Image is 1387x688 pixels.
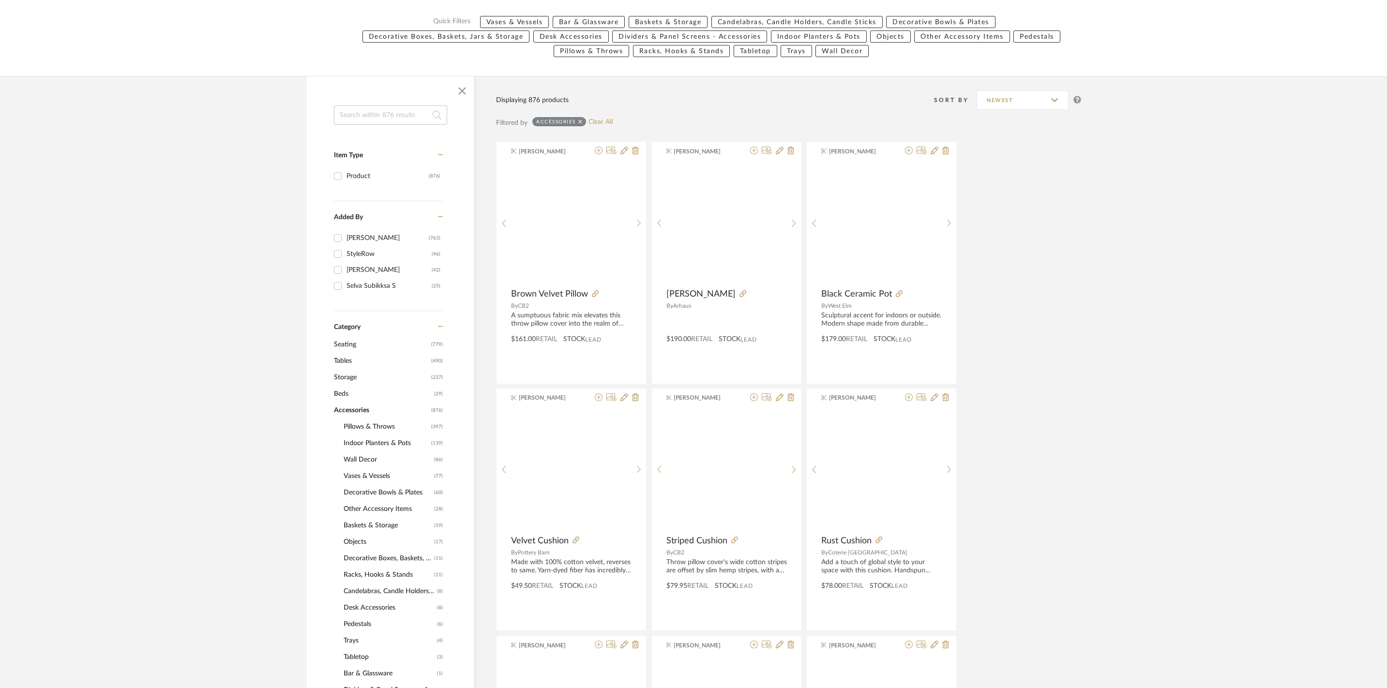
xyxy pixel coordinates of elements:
[344,649,435,665] span: Tabletop
[711,16,883,28] button: Candelabras, Candle Holders, Candle Sticks
[666,550,673,555] span: By
[891,583,908,589] span: Lead
[519,641,580,650] span: [PERSON_NAME]
[666,583,687,589] span: $79.95
[666,336,691,343] span: $190.00
[431,403,443,418] span: (876)
[511,536,569,546] span: Velvet Cushion
[588,118,613,126] a: Clear All
[666,303,673,309] span: By
[821,289,892,299] span: Black Ceramic Pot
[828,550,907,555] span: Coterie [GEOGRAPHIC_DATA]
[344,484,432,501] span: Decorative Bowls & Plates
[553,16,625,28] button: Bar & Glassware
[581,583,598,589] span: Lead
[344,550,432,567] span: Decorative Boxes, Baskets, Jars & Storage
[496,118,528,128] div: Filtered by
[821,558,942,575] div: Add a touch of global style to your space with this cushion. Handspun cream, rust and black wool ...
[347,246,432,262] div: StyleRow
[821,336,846,343] span: $179.00
[934,95,977,105] div: Sort By
[434,501,443,517] span: (28)
[519,393,580,402] span: [PERSON_NAME]
[427,16,476,28] label: Quick Filters
[821,312,942,328] div: Sculptural accent for indoors or outside. Modern shape made from durable earthenware. Frost-proof...
[437,600,443,615] span: (8)
[740,336,757,343] span: Lead
[666,558,787,575] div: Throw pillow cover's wide cotton stripes are offset by slim hemp stripes, with a 100% cotton back...
[344,435,429,451] span: Indoor Planters & Pots
[431,419,443,434] span: (397)
[536,336,557,343] span: Retail
[434,452,443,467] span: (86)
[344,517,432,534] span: Baskets & Storage
[842,583,863,589] span: Retail
[434,551,443,566] span: (11)
[344,632,435,649] span: Trays
[434,518,443,533] span: (19)
[511,289,588,299] span: Brown Velvet Pillow
[437,616,443,632] span: (6)
[334,353,429,369] span: Tables
[828,303,852,309] span: West Elm
[870,30,911,43] button: Objects
[612,30,767,43] button: Dividers & Panel Screens - Accessories
[334,152,363,159] span: Item Type
[347,230,429,246] div: [PERSON_NAME]
[437,583,443,599] span: (8)
[585,336,602,343] span: Lead
[511,583,532,589] span: $49.50
[431,370,443,385] span: (237)
[344,567,432,583] span: Racks, Hooks & Stands
[429,168,440,184] div: (876)
[344,419,429,435] span: Pillows & Throws
[334,386,432,402] span: Beds
[437,633,443,648] span: (4)
[431,337,443,352] span: (779)
[334,369,429,386] span: Storage
[334,105,447,125] input: Search within 876 results
[432,262,440,278] div: (42)
[431,435,443,451] span: (139)
[829,147,890,156] span: [PERSON_NAME]
[846,336,867,343] span: Retail
[821,550,828,555] span: By
[518,303,529,309] span: CB2
[432,246,440,262] div: (46)
[434,567,443,583] span: (11)
[432,278,440,294] div: (25)
[815,45,869,57] button: Wall Decor
[518,550,550,555] span: Pottery Barn
[344,534,432,550] span: Objects
[829,641,890,650] span: [PERSON_NAME]
[344,583,435,599] span: Candelabras, Candle Holders, Candle Sticks
[674,641,735,650] span: [PERSON_NAME]
[334,336,429,353] span: Seating
[511,336,536,343] span: $161.00
[480,16,549,28] button: Vases & Vessels
[629,16,708,28] button: Baskets & Storage
[874,334,895,344] span: STOCK
[334,214,363,221] span: Added By
[519,147,580,156] span: [PERSON_NAME]
[666,536,727,546] span: Striped Cushion
[536,119,576,125] div: Accessories
[821,536,872,546] span: Rust Cushion
[511,312,632,328] div: A sumptuous fabric mix elevates this throw pillow cover into the realm of extravagance. Refined m...
[870,581,891,591] span: STOCK
[434,485,443,500] span: (60)
[347,262,432,278] div: [PERSON_NAME]
[496,95,569,105] div: Displaying 876 products
[362,30,530,43] button: Decorative Boxes, Baskets, Jars & Storage
[691,336,712,343] span: Retail
[734,45,777,57] button: Tabletop
[434,534,443,550] span: (17)
[886,16,995,28] button: Decorative Bowls & Plates
[719,334,740,344] span: STOCK
[347,278,432,294] div: Selva Subikksa S
[633,45,730,57] button: Racks, Hooks & Stands
[737,583,753,589] span: Lead
[673,550,684,555] span: CB2
[511,558,632,575] div: Made with 100% cotton velvet, reverses to same. Yarn-dyed fiber has incredibly rich color that ho...
[511,303,518,309] span: By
